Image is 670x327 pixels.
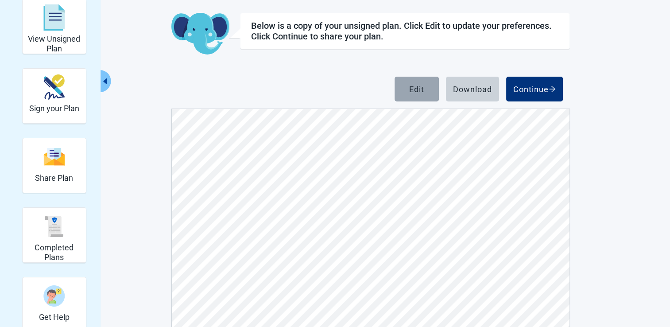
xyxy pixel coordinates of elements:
span: arrow-right [549,86,556,93]
button: Continue arrow-right [506,77,563,101]
h2: View Unsigned Plan [26,34,82,53]
div: Below is a copy of your unsigned plan. Click Edit to update your preferences. Click Continue to s... [251,20,559,42]
img: Completed Plans [43,216,65,237]
h2: Share Plan [35,173,73,183]
img: Sign your Plan [43,74,65,100]
div: Edit [409,85,424,93]
button: Download [446,77,499,101]
div: Download [453,85,492,93]
h2: Completed Plans [26,243,82,262]
button: Collapse menu [100,70,111,92]
img: Share Plan [43,147,65,166]
div: Sign your Plan [22,68,86,124]
h2: Sign your Plan [29,104,79,113]
div: Continue [513,85,556,93]
h2: Get Help [39,312,70,322]
div: Share Plan [22,138,86,193]
div: Completed Plans [22,207,86,263]
span: caret-left [101,77,109,86]
img: View Unsigned Plan [43,4,65,31]
img: Koda Elephant [171,13,229,55]
button: Edit [395,77,439,101]
img: Get Help [43,285,65,307]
